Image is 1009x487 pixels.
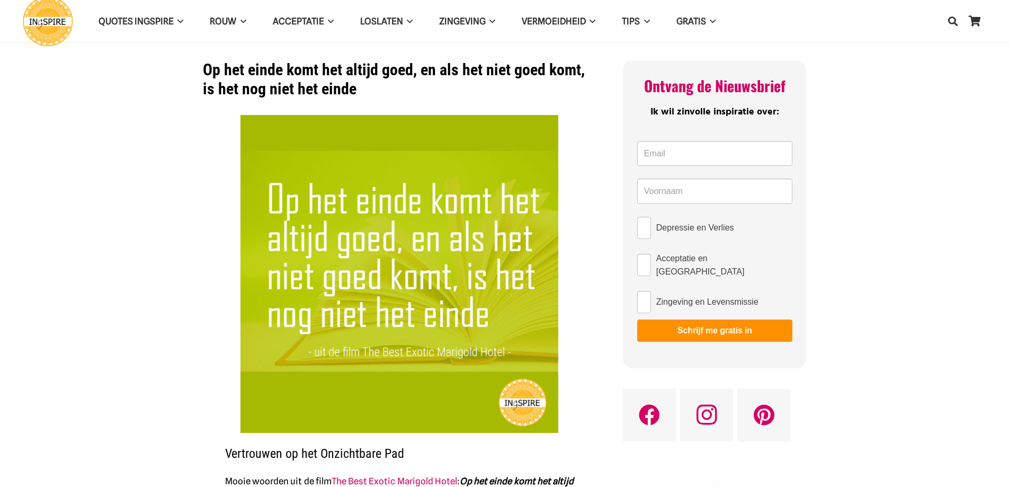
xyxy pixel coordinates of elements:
[640,8,649,34] span: TIPS Menu
[942,8,963,34] a: Zoeken
[656,252,792,278] span: Acceptatie en [GEOGRAPHIC_DATA]
[332,476,457,486] a: The Best Exotic Marigold Hotel
[623,388,676,441] a: Facebook
[174,8,183,34] span: QUOTES INGSPIRE Menu
[99,16,174,26] span: QUOTES INGSPIRE
[663,8,729,35] a: GRATISGRATIS Menu
[203,60,596,99] h1: Op het einde komt het altijd goed, en als het niet goed komt, is het nog niet het einde
[403,8,413,34] span: Loslaten Menu
[522,16,586,26] span: VERMOEIDHEID
[236,8,246,34] span: ROUW Menu
[637,179,792,204] input: Voornaam
[637,141,792,166] input: Email
[609,8,663,35] a: TIPSTIPS Menu
[197,8,259,35] a: ROUWROUW Menu
[637,291,651,313] input: Zingeving en Levensmissie
[637,217,651,239] input: Depressie en Verlies
[656,221,734,234] span: Depressie en Verlies
[644,75,785,96] span: Ontvang de Nieuwsbrief
[650,104,779,120] span: Ik wil zinvolle inspiratie over:
[426,8,508,35] a: ZingevingZingeving Menu
[273,16,324,26] span: Acceptatie
[637,254,651,276] input: Acceptatie en [GEOGRAPHIC_DATA]
[508,8,609,35] a: VERMOEIDHEIDVERMOEIDHEID Menu
[637,320,792,342] button: Schrijf me gratis in
[324,8,334,34] span: Acceptatie Menu
[676,16,706,26] span: GRATIS
[439,16,486,26] span: Zingeving
[680,388,733,441] a: Instagram
[85,8,197,35] a: QUOTES INGSPIREQUOTES INGSPIRE Menu
[656,295,758,308] span: Zingeving en Levensmissie
[360,16,403,26] span: Loslaten
[706,8,716,34] span: GRATIS Menu
[622,16,640,26] span: TIPS
[225,433,574,462] h2: Vertrouwen op het Onzichtbare Pad
[586,8,595,34] span: VERMOEIDHEID Menu
[210,16,236,26] span: ROUW
[260,8,347,35] a: AcceptatieAcceptatie Menu
[347,8,426,35] a: LoslatenLoslaten Menu
[737,388,790,441] a: Pinterest
[486,8,495,34] span: Zingeving Menu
